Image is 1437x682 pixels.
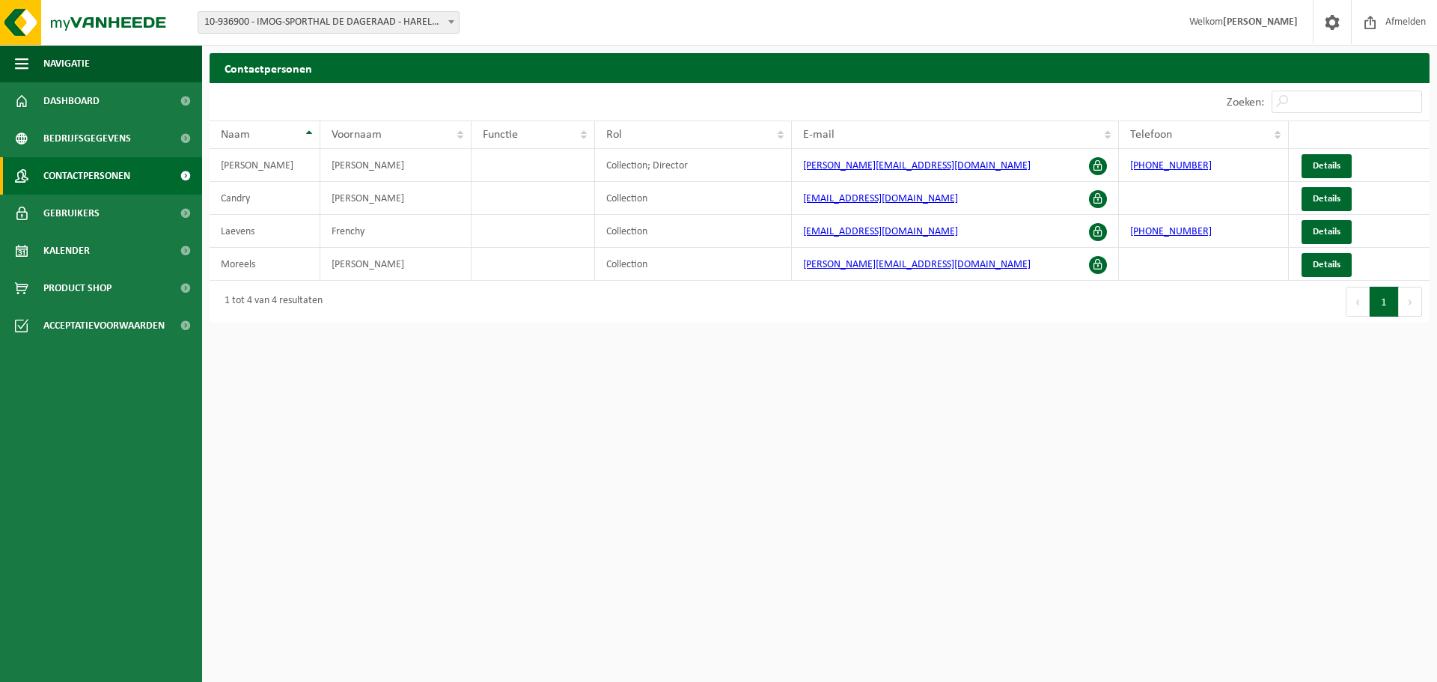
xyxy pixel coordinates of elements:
[1302,220,1352,244] a: Details
[595,215,791,248] td: Collection
[43,232,90,270] span: Kalender
[1313,194,1340,204] span: Details
[43,195,100,232] span: Gebruikers
[803,226,958,237] a: [EMAIL_ADDRESS][DOMAIN_NAME]
[210,248,320,281] td: Moreels
[43,270,112,307] span: Product Shop
[320,182,472,215] td: [PERSON_NAME]
[1399,287,1422,317] button: Next
[210,53,1430,82] h2: Contactpersonen
[483,129,518,141] span: Functie
[320,149,472,182] td: [PERSON_NAME]
[1346,287,1370,317] button: Previous
[1313,161,1340,171] span: Details
[43,82,100,120] span: Dashboard
[803,193,958,204] a: [EMAIL_ADDRESS][DOMAIN_NAME]
[803,160,1031,171] a: [PERSON_NAME][EMAIL_ADDRESS][DOMAIN_NAME]
[210,149,320,182] td: [PERSON_NAME]
[320,248,472,281] td: [PERSON_NAME]
[320,215,472,248] td: Frenchy
[221,129,250,141] span: Naam
[210,182,320,215] td: Candry
[43,120,131,157] span: Bedrijfsgegevens
[803,129,835,141] span: E-mail
[595,149,791,182] td: Collection; Director
[217,288,323,315] div: 1 tot 4 van 4 resultaten
[1313,227,1340,237] span: Details
[43,157,130,195] span: Contactpersonen
[1313,260,1340,270] span: Details
[1302,253,1352,277] a: Details
[1130,160,1212,171] a: [PHONE_NUMBER]
[1370,287,1399,317] button: 1
[595,182,791,215] td: Collection
[595,248,791,281] td: Collection
[1227,97,1264,109] label: Zoeken:
[198,12,459,33] span: 10-936900 - IMOG-SPORTHAL DE DAGERAAD - HARELBEKE
[1223,16,1298,28] strong: [PERSON_NAME]
[210,215,320,248] td: Laevens
[1130,226,1212,237] a: [PHONE_NUMBER]
[1302,187,1352,211] a: Details
[1302,154,1352,178] a: Details
[803,259,1031,270] a: [PERSON_NAME][EMAIL_ADDRESS][DOMAIN_NAME]
[1130,129,1172,141] span: Telefoon
[198,11,460,34] span: 10-936900 - IMOG-SPORTHAL DE DAGERAAD - HARELBEKE
[606,129,622,141] span: Rol
[43,45,90,82] span: Navigatie
[43,307,165,344] span: Acceptatievoorwaarden
[332,129,382,141] span: Voornaam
